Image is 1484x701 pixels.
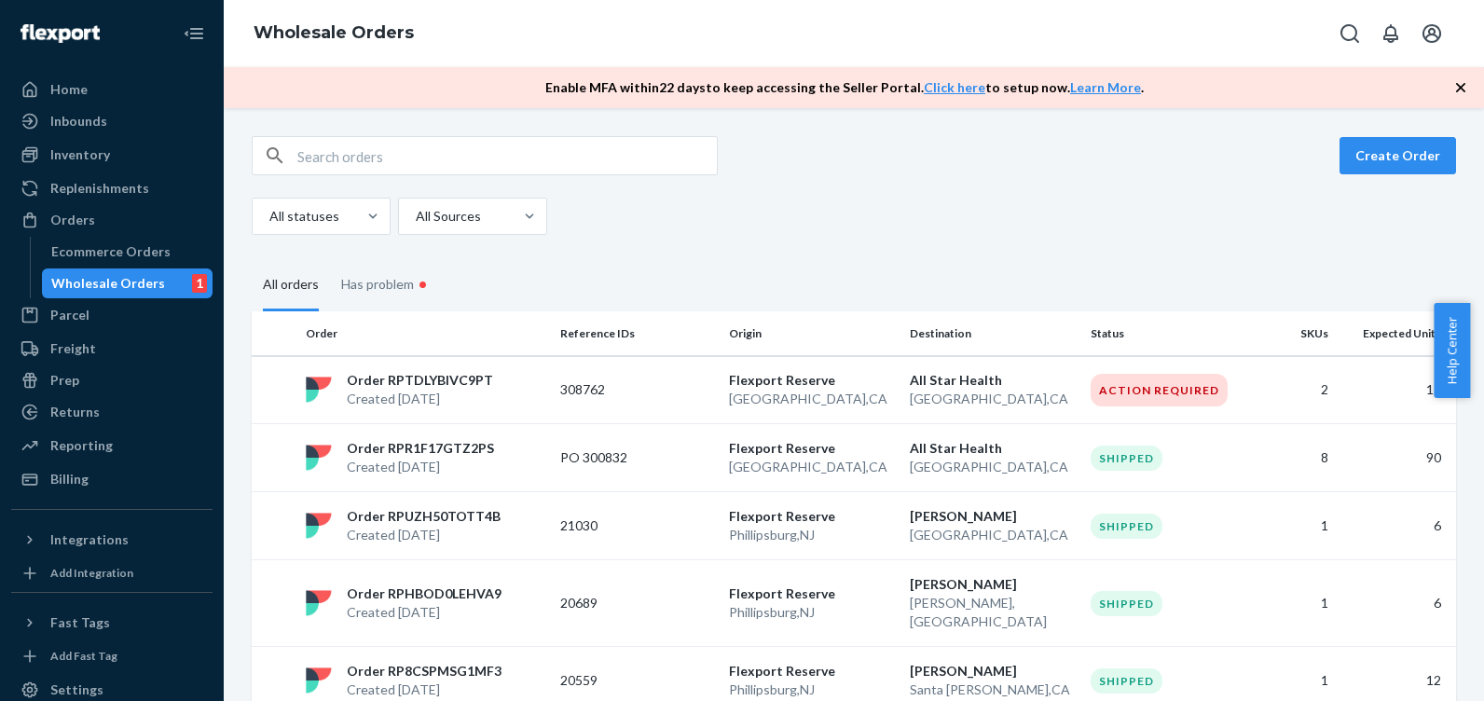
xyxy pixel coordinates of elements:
p: Santa [PERSON_NAME] , CA [910,680,1076,699]
a: Returns [11,397,213,427]
a: Inventory [11,140,213,170]
th: Order [298,311,553,356]
a: Click here [924,79,985,95]
p: Flexport Reserve [729,439,895,458]
p: Created [DATE] [347,680,502,699]
input: Search orders [297,137,717,174]
a: Inbounds [11,106,213,136]
button: Open account menu [1413,15,1450,52]
div: Action Required [1091,374,1228,406]
td: 2 [1251,356,1335,424]
img: flexport logo [306,590,332,616]
td: 1 [1251,560,1335,647]
th: SKUs [1251,311,1335,356]
td: 90 [1336,424,1456,492]
p: 20689 [560,594,709,612]
div: Settings [50,680,103,699]
th: Destination [902,311,1083,356]
p: All Star Health [910,439,1076,458]
p: Order RPTDLYBIVC9PT [347,371,493,390]
div: Prep [50,371,79,390]
a: Ecommerce Orders [42,237,213,267]
div: Wholesale Orders [51,274,165,293]
p: Created [DATE] [347,390,493,408]
input: All statuses [268,207,269,226]
img: flexport logo [306,377,332,403]
p: PO 300832 [560,448,709,467]
img: flexport logo [306,445,332,471]
p: Order RPR1F17GTZ2PS [347,439,494,458]
p: [GEOGRAPHIC_DATA] , CA [910,390,1076,408]
p: [GEOGRAPHIC_DATA] , CA [910,526,1076,544]
p: Order RPUZH50TOTT4B [347,507,501,526]
td: 12 [1336,356,1456,424]
a: Add Fast Tag [11,645,213,667]
div: Fast Tags [50,613,110,632]
div: Returns [50,403,100,421]
a: Billing [11,464,213,494]
button: Open notifications [1372,15,1409,52]
p: Phillipsburg , NJ [729,603,895,622]
th: Reference IDs [553,311,721,356]
a: Freight [11,334,213,364]
button: Create Order [1340,137,1456,174]
p: Flexport Reserve [729,662,895,680]
div: Integrations [50,530,129,549]
a: Reporting [11,431,213,460]
p: Enable MFA within 22 days to keep accessing the Seller Portal. to setup now. . [545,78,1144,97]
a: Wholesale Orders1 [42,268,213,298]
div: Shipped [1091,446,1162,471]
p: 21030 [560,516,709,535]
p: [PERSON_NAME] [910,575,1076,594]
button: Integrations [11,525,213,555]
p: 308762 [560,380,709,399]
th: Status [1083,311,1252,356]
td: 6 [1336,492,1456,560]
div: Billing [50,470,89,488]
div: Shipped [1091,514,1162,539]
div: Inbounds [50,112,107,131]
div: Inventory [50,145,110,164]
th: Origin [721,311,902,356]
a: Parcel [11,300,213,330]
p: Flexport Reserve [729,371,895,390]
p: Flexport Reserve [729,584,895,603]
p: Order RP8CSPMSG1MF3 [347,662,502,680]
div: • [414,272,432,296]
div: 1 [192,274,207,293]
p: [PERSON_NAME] , [GEOGRAPHIC_DATA] [910,594,1076,631]
a: Wholesale Orders [254,22,414,43]
div: Freight [50,339,96,358]
div: Replenishments [50,179,149,198]
p: [PERSON_NAME] [910,507,1076,526]
div: Shipped [1091,668,1162,694]
button: Fast Tags [11,608,213,638]
a: Home [11,75,213,104]
a: Learn More [1070,79,1141,95]
div: Orders [50,211,95,229]
p: Created [DATE] [347,603,502,622]
button: Open Search Box [1331,15,1368,52]
div: All orders [263,260,319,311]
a: Orders [11,205,213,235]
div: Parcel [50,306,89,324]
p: [GEOGRAPHIC_DATA] , CA [729,390,895,408]
div: Has problem [341,257,432,311]
p: Phillipsburg , NJ [729,526,895,544]
img: flexport logo [306,513,332,539]
th: Expected Units [1336,311,1456,356]
ol: breadcrumbs [239,7,429,61]
p: 20559 [560,671,709,690]
td: 8 [1251,424,1335,492]
p: Created [DATE] [347,526,501,544]
div: Add Integration [50,565,133,581]
div: Reporting [50,436,113,455]
div: Shipped [1091,591,1162,616]
button: Help Center [1434,303,1470,398]
img: flexport logo [306,667,332,694]
button: Close Navigation [175,15,213,52]
div: Ecommerce Orders [51,242,171,261]
a: Prep [11,365,213,395]
p: Order RPHBOD0LEHVA9 [347,584,502,603]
